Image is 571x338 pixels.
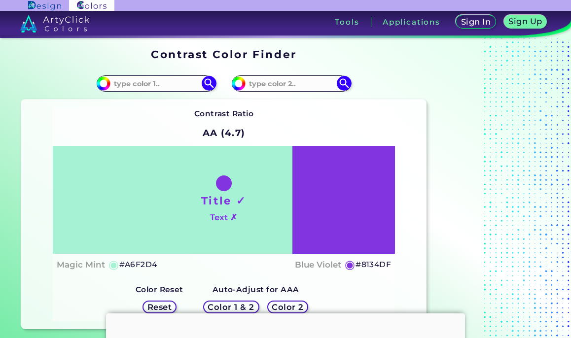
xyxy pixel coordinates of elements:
[208,303,255,311] h5: Color 1 & 2
[503,15,547,29] a: Sign Up
[20,15,90,33] img: logo_artyclick_colors_white.svg
[383,18,440,26] h3: Applications
[198,122,250,144] h2: AA (4.7)
[202,76,216,91] img: icon search
[461,18,491,26] h5: Sign In
[28,1,61,10] img: ArtyClick Design logo
[213,285,299,294] strong: Auto-Adjust for AAA
[295,258,341,272] h4: Blue Violet
[456,15,497,29] a: Sign In
[335,18,359,26] h3: Tools
[508,17,542,26] h5: Sign Up
[151,47,296,62] h1: Contrast Color Finder
[136,285,183,294] strong: Color Reset
[356,258,391,271] h5: #8134DF
[194,109,254,118] strong: Contrast Ratio
[108,259,119,270] h5: ◉
[147,303,172,311] h5: Reset
[272,303,304,311] h5: Color 2
[110,77,202,90] input: type color 1..
[57,258,105,272] h4: Magic Mint
[246,77,337,90] input: type color 2..
[201,193,247,208] h1: Title ✓
[345,259,356,270] h5: ◉
[119,258,157,271] h5: #A6F2D4
[430,45,554,334] iframe: Advertisement
[210,210,237,225] h4: Text ✗
[337,76,352,91] img: icon search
